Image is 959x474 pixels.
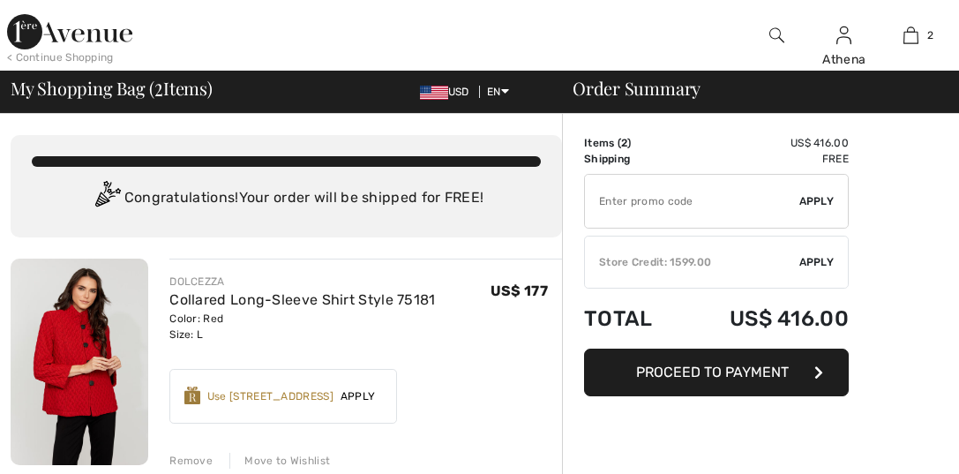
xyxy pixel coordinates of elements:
span: Apply [799,254,835,270]
img: Reward-Logo.svg [184,387,200,404]
span: EN [487,86,509,98]
button: Proceed to Payment [584,349,849,396]
div: Order Summary [551,79,948,97]
img: My Bag [903,25,918,46]
img: Congratulation2.svg [89,181,124,216]
iframe: Opens a widget where you can chat to one of our agents [847,421,941,465]
span: My Shopping Bag ( Items) [11,79,213,97]
td: US$ 416.00 [680,289,849,349]
img: My Info [836,25,851,46]
td: US$ 416.00 [680,135,849,151]
div: Color: Red Size: L [169,311,435,342]
div: Athena [812,50,877,69]
div: Remove [169,453,213,469]
span: 2 [621,137,627,149]
td: Items ( ) [584,135,680,151]
img: US Dollar [420,86,448,100]
div: < Continue Shopping [7,49,114,65]
img: 1ère Avenue [7,14,132,49]
a: Sign In [836,26,851,43]
input: Promo code [585,175,799,228]
div: Store Credit: 1599.00 [585,254,799,270]
span: 2 [927,27,933,43]
div: DOLCEZZA [169,274,435,290]
span: Apply [799,193,835,209]
span: 2 [154,75,163,98]
a: Collared Long-Sleeve Shirt Style 75181 [169,291,435,308]
a: 2 [879,25,944,46]
span: Apply [333,388,383,404]
div: Use [STREET_ADDRESS] [207,388,333,404]
span: Proceed to Payment [636,364,789,380]
img: search the website [769,25,784,46]
img: Collared Long-Sleeve Shirt Style 75181 [11,259,148,465]
span: USD [420,86,476,98]
td: Shipping [584,151,680,167]
div: Congratulations! Your order will be shipped for FREE! [32,181,541,216]
span: US$ 177 [491,282,548,299]
td: Total [584,289,680,349]
td: Free [680,151,849,167]
div: Move to Wishlist [229,453,330,469]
